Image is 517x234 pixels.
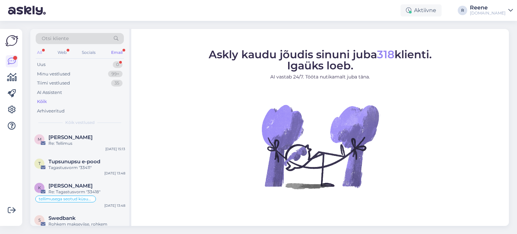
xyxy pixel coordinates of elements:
div: R [458,6,467,15]
div: Rohkem makseviise, rohkem võimalusi Teie e-kaubanduse kasvuks [48,221,125,233]
div: Email [110,48,124,57]
span: Kõik vestlused [65,120,95,126]
div: Socials [80,48,97,57]
div: Tagastusvorm "33411" [48,165,125,171]
div: AI Assistent [37,89,62,96]
div: Kõik [37,98,47,105]
div: [DATE] 15:13 [105,146,125,152]
span: T [38,161,41,166]
div: 35 [111,80,123,87]
span: K [38,185,41,190]
div: 0 [113,61,123,68]
span: tellimusega seotud küsumus [39,197,93,201]
img: No Chat active [260,86,381,207]
span: Otsi kliente [42,35,69,42]
div: Web [56,48,68,57]
div: Reene [470,5,506,10]
div: Uus [37,61,45,68]
div: Re: Tellimus [48,140,125,146]
div: All [36,48,43,57]
span: Mari-Liis [48,134,93,140]
div: Tiimi vestlused [37,80,70,87]
div: Arhiveeritud [37,108,65,114]
span: Tupsunupsu e-pood [48,159,100,165]
span: S [38,218,41,223]
span: Askly kaudu jõudis sinuni juba klienti. Igaüks loeb. [209,48,432,72]
div: Minu vestlused [37,71,70,77]
a: Reene[DOMAIN_NAME] [470,5,513,16]
div: 99+ [108,71,123,77]
div: [DATE] 13:48 [104,203,125,208]
p: AI vastab 24/7. Tööta nutikamalt juba täna. [209,73,432,80]
span: 318 [377,48,394,61]
img: Askly Logo [5,34,18,47]
div: [DOMAIN_NAME] [470,10,506,16]
span: M [38,137,41,142]
span: Kairit Pärnmaa [48,183,93,189]
span: Swedbank [48,215,76,221]
div: Re: Tagastusvorm "33418" [48,189,125,195]
div: [DATE] 13:48 [104,171,125,176]
div: Aktiivne [401,4,442,16]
